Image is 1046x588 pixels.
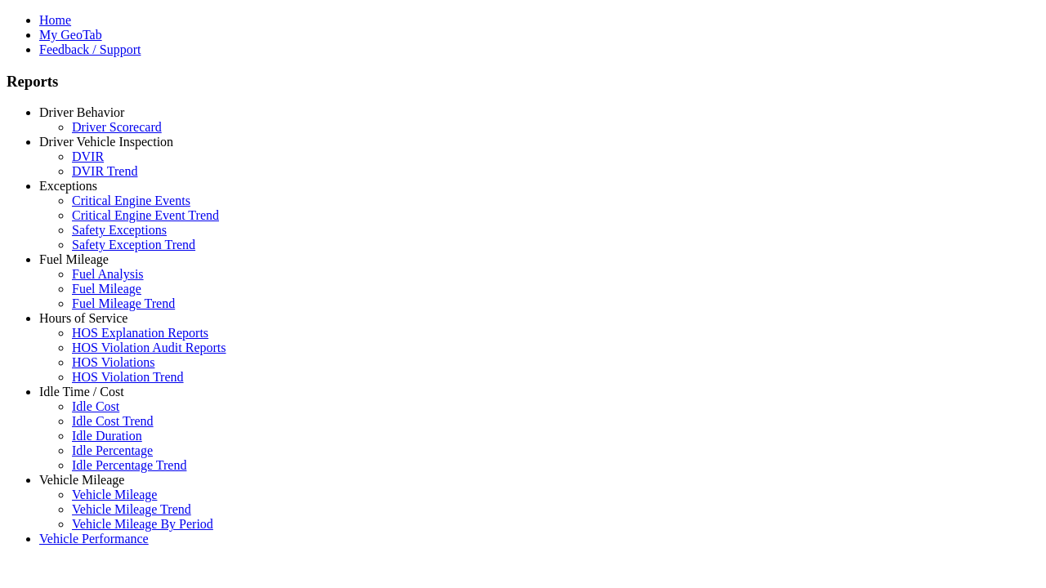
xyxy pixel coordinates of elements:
a: Vehicle Mileage Trend [72,502,191,516]
a: Vehicle Mileage By Period [72,517,213,531]
a: Fuel Mileage [72,282,141,296]
a: Vehicle Mileage [39,473,124,487]
a: Home [39,13,71,27]
a: Vehicle Mileage [72,488,157,501]
a: HOS Violation Trend [72,370,184,384]
a: Hours of Service [39,311,127,325]
a: Vehicle Performance [39,532,149,546]
a: Driver Scorecard [72,120,162,134]
a: Idle Percentage Trend [72,458,186,472]
a: HOS Violations [72,355,154,369]
a: Fuel Analysis [72,267,144,281]
a: Idle Cost [72,399,119,413]
a: Idle Percentage [72,443,153,457]
a: Idle Time / Cost [39,385,124,399]
a: Safety Exception Trend [72,238,195,252]
a: DVIR Trend [72,164,137,178]
a: Fuel Mileage [39,252,109,266]
a: Driver Behavior [39,105,124,119]
a: HOS Explanation Reports [72,326,208,340]
a: Idle Duration [72,429,142,443]
a: Feedback / Support [39,42,141,56]
a: Driver Vehicle Inspection [39,135,173,149]
h3: Reports [7,73,1039,91]
a: Exceptions [39,179,97,193]
a: Safety Exceptions [72,223,167,237]
a: DVIR [72,149,104,163]
a: Critical Engine Event Trend [72,208,219,222]
a: My GeoTab [39,28,102,42]
a: Critical Engine Events [72,194,190,207]
a: Fuel Mileage Trend [72,296,175,310]
a: Idle Cost Trend [72,414,154,428]
a: HOS Violation Audit Reports [72,341,226,354]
